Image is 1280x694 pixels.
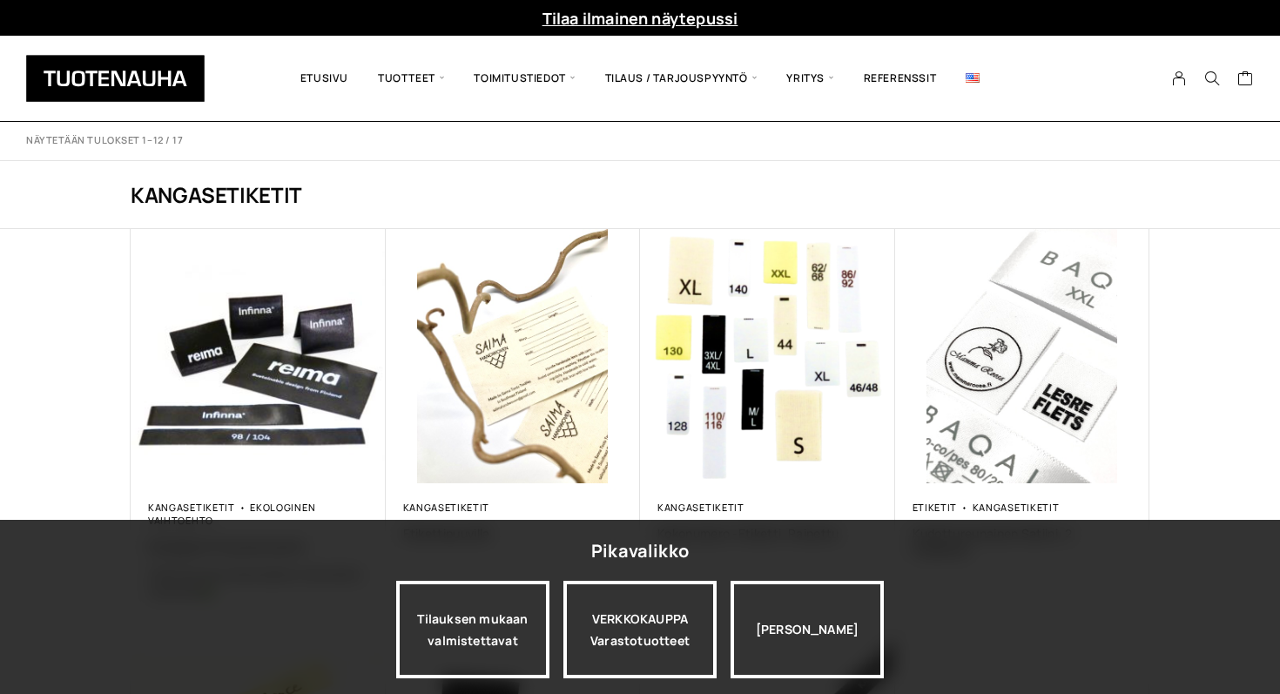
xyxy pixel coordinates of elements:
[148,501,315,527] a: Ekologinen vaihtoehto
[148,501,235,514] a: Kangasetiketit
[966,73,980,83] img: English
[731,581,884,678] div: [PERSON_NAME]
[542,8,738,29] a: Tilaa ilmainen näytepussi
[771,49,848,108] span: Yritys
[563,581,717,678] div: VERKKOKAUPPA Varastotuotteet
[1237,70,1254,91] a: Cart
[26,55,205,102] img: Tuotenauha Oy
[590,49,772,108] span: Tilaus / Tarjouspyyntö
[363,49,459,108] span: Tuotteet
[396,581,549,678] a: Tilauksen mukaan valmistettavat
[591,536,689,567] div: Pikavalikko
[1196,71,1229,86] button: Search
[286,49,363,108] a: Etusivu
[913,501,958,514] a: Etiketit
[973,501,1060,514] a: Kangasetiketit
[1162,71,1196,86] a: My Account
[563,581,717,678] a: VERKKOKAUPPAVarastotuotteet
[26,134,183,147] p: Näytetään tulokset 1–12 / 17
[657,501,744,514] a: Kangasetiketit
[459,49,589,108] span: Toimitustiedot
[131,180,1149,209] h1: Kangasetiketit
[849,49,952,108] a: Referenssit
[403,501,490,514] a: Kangasetiketit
